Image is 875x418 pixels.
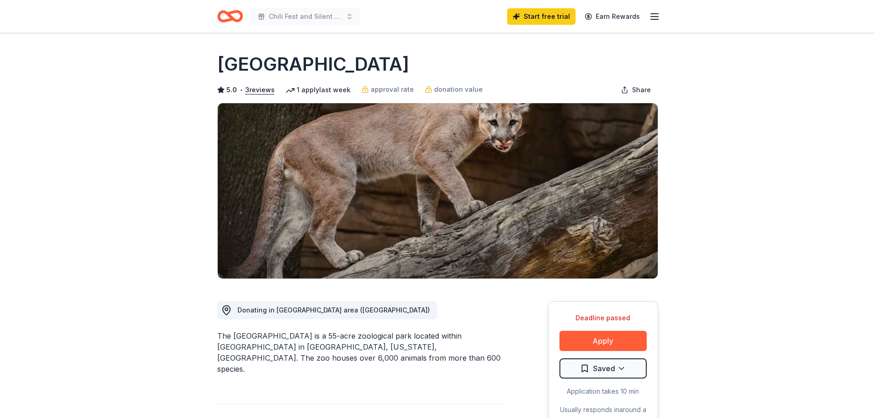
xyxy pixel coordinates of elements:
span: • [239,86,243,94]
span: Donating in [GEOGRAPHIC_DATA] area ([GEOGRAPHIC_DATA]) [237,306,430,314]
div: Application takes 10 min [559,386,647,397]
div: Deadline passed [559,312,647,323]
button: 3reviews [245,84,275,95]
button: Apply [559,331,647,351]
span: donation value [434,84,483,95]
h1: [GEOGRAPHIC_DATA] [217,51,409,77]
button: Saved [559,358,647,379]
div: The [GEOGRAPHIC_DATA] is a 55-acre zoological park located within [GEOGRAPHIC_DATA] in [GEOGRAPHI... [217,330,504,374]
span: 5.0 [226,84,237,95]
a: Start free trial [507,8,576,25]
span: Share [632,84,651,95]
img: Image for Houston Zoo [218,103,658,279]
a: Home [217,6,243,27]
div: 1 apply last week [286,84,350,95]
span: approval rate [371,84,414,95]
button: Chili Fest and Silent Auction [250,7,361,26]
a: approval rate [361,84,414,95]
button: Share [614,81,658,99]
span: Chili Fest and Silent Auction [269,11,342,22]
a: donation value [425,84,483,95]
a: Earn Rewards [579,8,645,25]
span: Saved [593,362,615,374]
